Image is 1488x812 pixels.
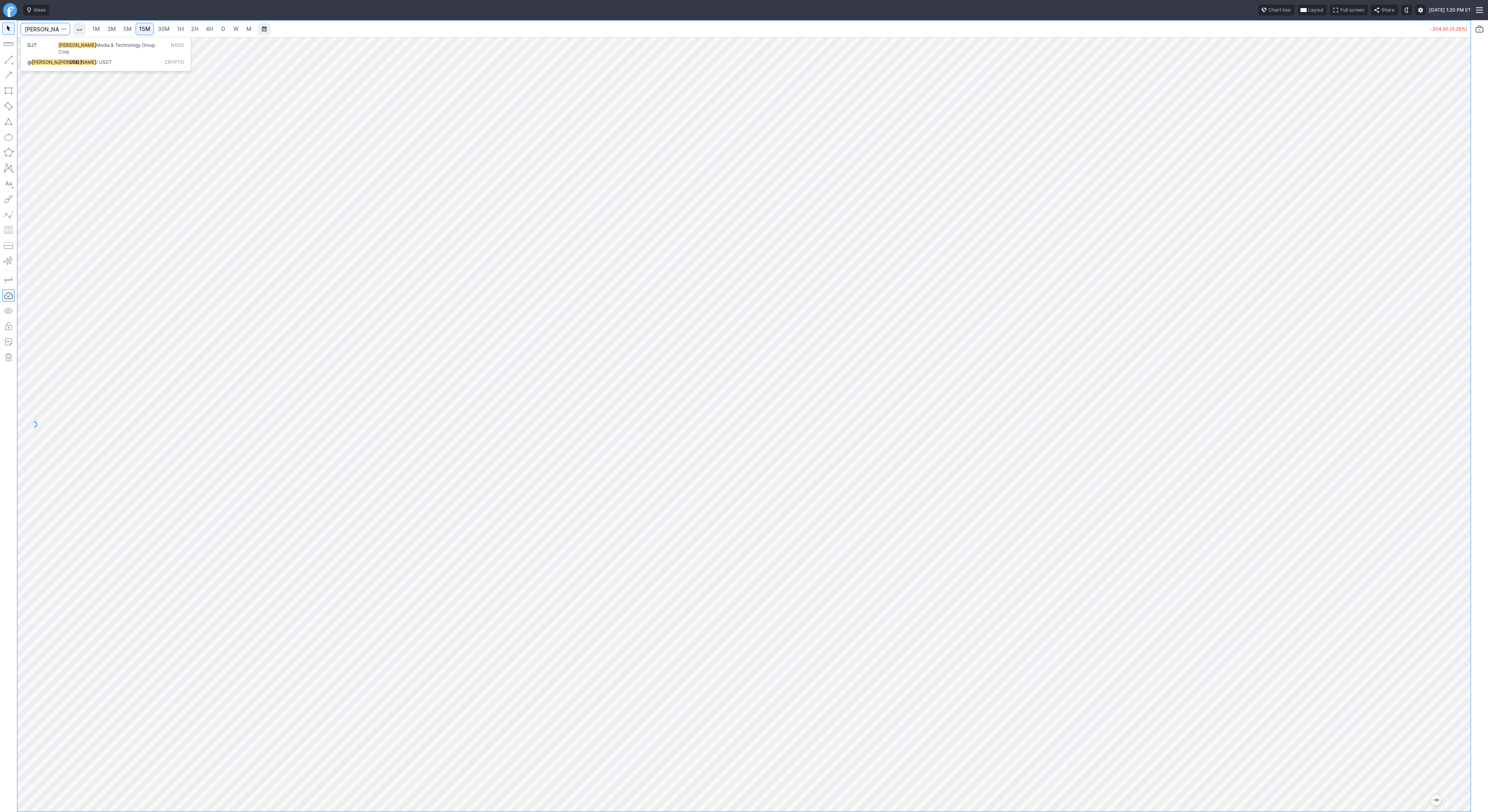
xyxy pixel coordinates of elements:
[1430,27,1467,31] p: -304.50 (0.28%)
[1429,6,1471,14] span: [DATE] 1:20 PM ET
[89,23,103,35] a: 1M
[2,131,15,143] button: Ellipse
[2,336,15,348] button: Add note
[177,26,184,32] span: 1H
[2,208,15,221] button: Elliott waves
[32,59,69,65] span: [PERSON_NAME]
[174,23,187,35] a: 1H
[2,305,15,317] button: Hide drawings
[2,84,15,97] button: Rectangle
[123,26,132,32] span: 5M
[2,53,15,66] button: Line
[202,23,217,35] a: 4H
[2,22,15,35] button: Mouse
[2,274,15,286] button: Drawing mode: Single
[2,177,15,190] button: Text
[21,23,70,35] input: Search
[92,26,100,32] span: 1M
[233,26,239,32] span: W
[1473,23,1486,35] button: Portfolio watchlist
[69,59,83,65] span: USDT
[1371,5,1398,15] button: Share
[1269,6,1291,14] span: Chart tour
[158,26,170,32] span: 30M
[2,320,15,333] button: Lock drawings
[165,59,184,66] span: Crypto
[28,42,37,48] span: DJT
[2,239,15,252] button: Position
[258,23,270,35] button: Range
[23,5,49,15] button: Ideas
[2,224,15,236] button: Fibonacci retracements
[34,6,46,14] span: Ideas
[59,59,96,65] span: [PERSON_NAME]
[73,23,86,35] button: Interval
[1415,5,1426,15] button: Settings
[1431,795,1441,805] button: Jump to the most recent bar
[59,42,155,55] span: Media & Technology Group Corp
[104,23,119,35] a: 3M
[2,193,15,205] button: Brush
[246,26,251,32] span: M
[2,162,15,174] button: XABCD
[21,37,191,71] div: Search
[59,42,96,48] span: [PERSON_NAME]
[2,255,15,267] button: Anchored VWAP
[2,146,15,159] button: Polygon
[2,38,15,50] button: Measure
[171,42,184,55] span: NASD
[59,23,69,35] button: Search
[1298,5,1327,15] button: Layout
[1401,5,1412,15] button: Toggle dark mode
[1340,6,1364,14] span: Full screen
[2,69,15,81] button: Arrow
[3,3,17,17] a: Finviz.com
[221,26,225,32] span: D
[107,26,116,32] span: 3M
[191,26,198,32] span: 2H
[2,115,15,128] button: Triangle
[139,26,150,32] span: 15M
[136,23,154,35] a: 15M
[206,26,213,32] span: 4H
[2,351,15,364] button: Remove all autosaved drawings
[1258,5,1295,15] button: Chart tour
[28,59,32,65] span: @
[1308,6,1323,14] span: Layout
[230,23,242,35] a: W
[188,23,202,35] a: 2H
[217,23,229,35] a: D
[2,100,15,112] button: Rotated rectangle
[1381,6,1395,14] span: Share
[1330,5,1368,15] button: Full screen
[120,23,135,35] a: 5M
[243,23,255,35] a: M
[96,59,112,65] span: / USDT
[2,289,15,302] button: Drawings Autosave: On
[154,23,173,35] a: 30M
